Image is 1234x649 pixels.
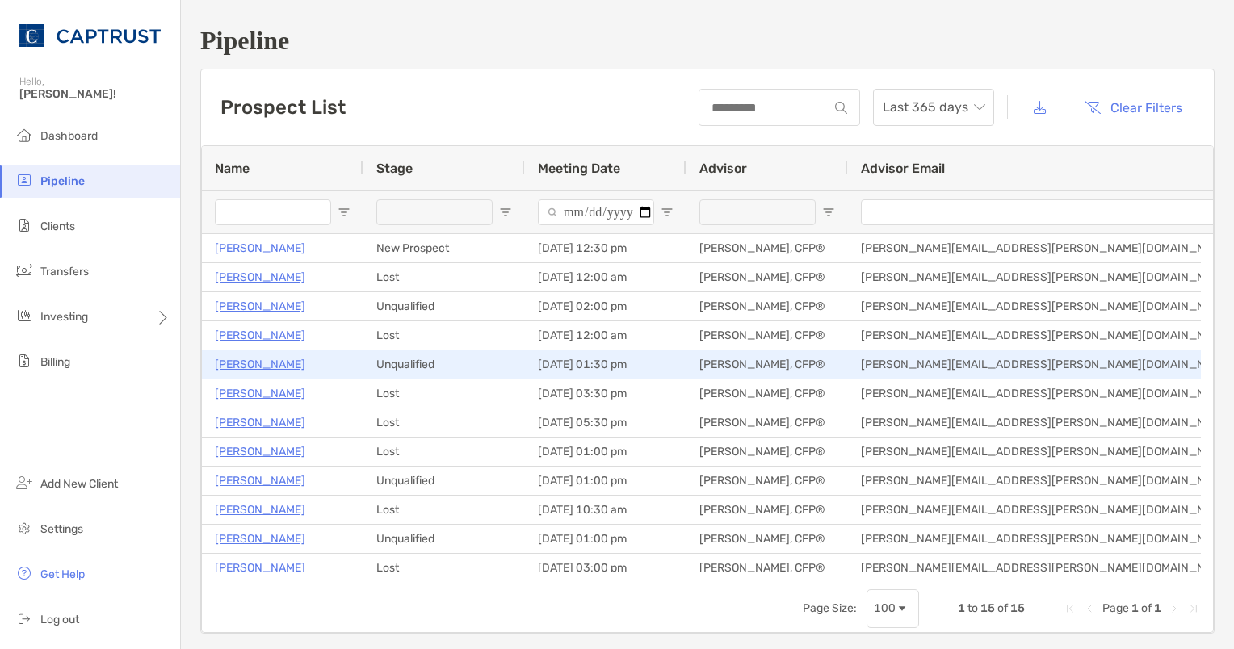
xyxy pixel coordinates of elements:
[686,408,848,437] div: [PERSON_NAME], CFP®
[686,292,848,320] div: [PERSON_NAME], CFP®
[215,325,305,345] a: [PERSON_NAME]
[874,601,896,615] div: 100
[215,238,305,258] a: [PERSON_NAME]
[686,525,848,553] div: [PERSON_NAME], CFP®
[40,265,89,278] span: Transfers
[861,199,1219,225] input: Advisor Email Filter Input
[215,199,331,225] input: Name Filter Input
[686,467,848,495] div: [PERSON_NAME], CFP®
[215,296,305,316] a: [PERSON_NAME]
[883,90,984,125] span: Last 365 days
[215,161,250,176] span: Name
[15,563,34,583] img: get-help icon
[363,554,525,582] div: Lost
[525,321,686,350] div: [DATE] 12:00 am
[215,500,305,520] a: [PERSON_NAME]
[525,408,686,437] div: [DATE] 05:30 pm
[686,263,848,291] div: [PERSON_NAME], CFP®
[686,350,848,379] div: [PERSON_NAME], CFP®
[525,438,686,466] div: [DATE] 01:00 pm
[1072,90,1194,125] button: Clear Filters
[822,206,835,219] button: Open Filter Menu
[363,408,525,437] div: Lost
[958,601,965,615] span: 1
[40,310,88,324] span: Investing
[40,613,79,626] span: Log out
[363,292,525,320] div: Unqualified
[363,234,525,262] div: New Prospect
[376,161,413,176] span: Stage
[1141,601,1152,615] span: of
[19,87,170,101] span: [PERSON_NAME]!
[215,529,305,549] a: [PERSON_NAME]
[215,471,305,491] a: [PERSON_NAME]
[215,412,305,433] p: [PERSON_NAME]
[538,161,620,176] span: Meeting Date
[15,216,34,235] img: clients icon
[686,496,848,524] div: [PERSON_NAME], CFP®
[40,129,98,143] span: Dashboard
[1064,602,1077,615] div: First Page
[525,263,686,291] div: [DATE] 12:00 am
[1168,602,1181,615] div: Next Page
[40,174,85,188] span: Pipeline
[200,26,1215,56] h1: Pipeline
[40,567,85,581] span: Get Help
[686,234,848,262] div: [PERSON_NAME], CFP®
[525,350,686,379] div: [DATE] 01:30 pm
[363,467,525,495] div: Unqualified
[803,601,857,615] div: Page Size:
[661,206,674,219] button: Open Filter Menu
[861,161,945,176] span: Advisor Email
[363,525,525,553] div: Unqualified
[525,496,686,524] div: [DATE] 10:30 am
[363,263,525,291] div: Lost
[363,496,525,524] div: Lost
[538,199,654,225] input: Meeting Date Filter Input
[867,589,919,628] div: Page Size
[15,306,34,325] img: investing icon
[1187,602,1200,615] div: Last Page
[215,354,305,375] a: [PERSON_NAME]
[1083,602,1096,615] div: Previous Page
[686,438,848,466] div: [PERSON_NAME], CFP®
[686,379,848,408] div: [PERSON_NAME], CFP®
[1154,601,1161,615] span: 1
[686,554,848,582] div: [PERSON_NAME], CFP®
[40,477,118,491] span: Add New Client
[220,96,346,119] h3: Prospect List
[15,170,34,190] img: pipeline icon
[1010,601,1025,615] span: 15
[699,161,747,176] span: Advisor
[215,558,305,578] a: [PERSON_NAME]
[40,220,75,233] span: Clients
[215,442,305,462] a: [PERSON_NAME]
[15,125,34,144] img: dashboard icon
[215,383,305,404] a: [PERSON_NAME]
[997,601,1008,615] span: of
[980,601,995,615] span: 15
[15,351,34,371] img: billing icon
[525,292,686,320] div: [DATE] 02:00 pm
[686,321,848,350] div: [PERSON_NAME], CFP®
[40,355,70,369] span: Billing
[525,379,686,408] div: [DATE] 03:30 pm
[525,234,686,262] div: [DATE] 12:30 pm
[215,267,305,287] p: [PERSON_NAME]
[363,321,525,350] div: Lost
[1102,601,1129,615] span: Page
[363,379,525,408] div: Lost
[1131,601,1139,615] span: 1
[525,554,686,582] div: [DATE] 03:00 pm
[15,473,34,492] img: add_new_client icon
[338,206,350,219] button: Open Filter Menu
